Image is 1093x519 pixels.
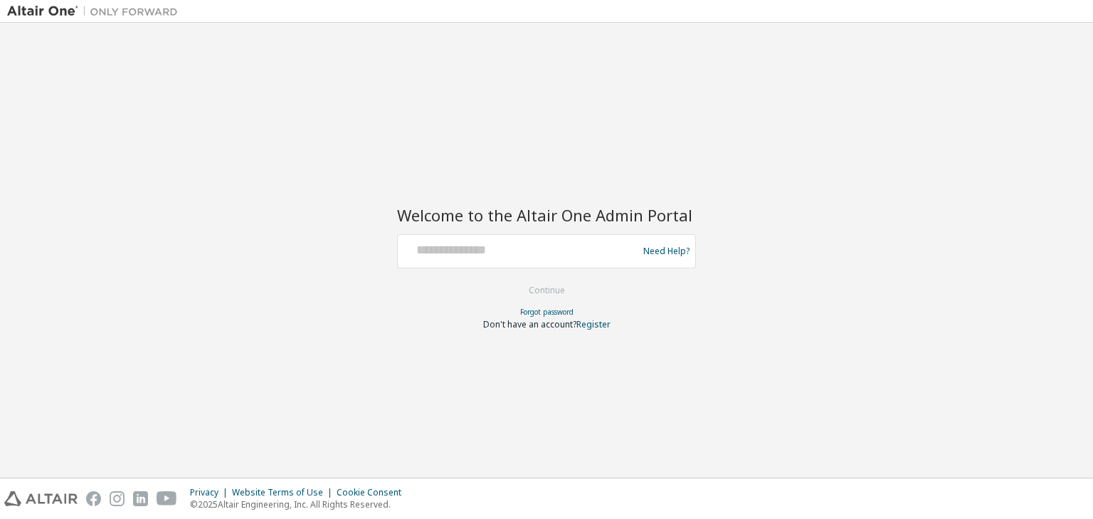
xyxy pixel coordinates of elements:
img: facebook.svg [86,491,101,506]
img: youtube.svg [157,491,177,506]
img: instagram.svg [110,491,125,506]
a: Register [576,318,611,330]
div: Cookie Consent [337,487,410,498]
div: Website Terms of Use [232,487,337,498]
a: Need Help? [643,251,690,251]
img: Altair One [7,4,185,19]
span: Don't have an account? [483,318,576,330]
p: © 2025 Altair Engineering, Inc. All Rights Reserved. [190,498,410,510]
h2: Welcome to the Altair One Admin Portal [397,205,696,225]
div: Privacy [190,487,232,498]
img: altair_logo.svg [4,491,78,506]
img: linkedin.svg [133,491,148,506]
a: Forgot password [520,307,574,317]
